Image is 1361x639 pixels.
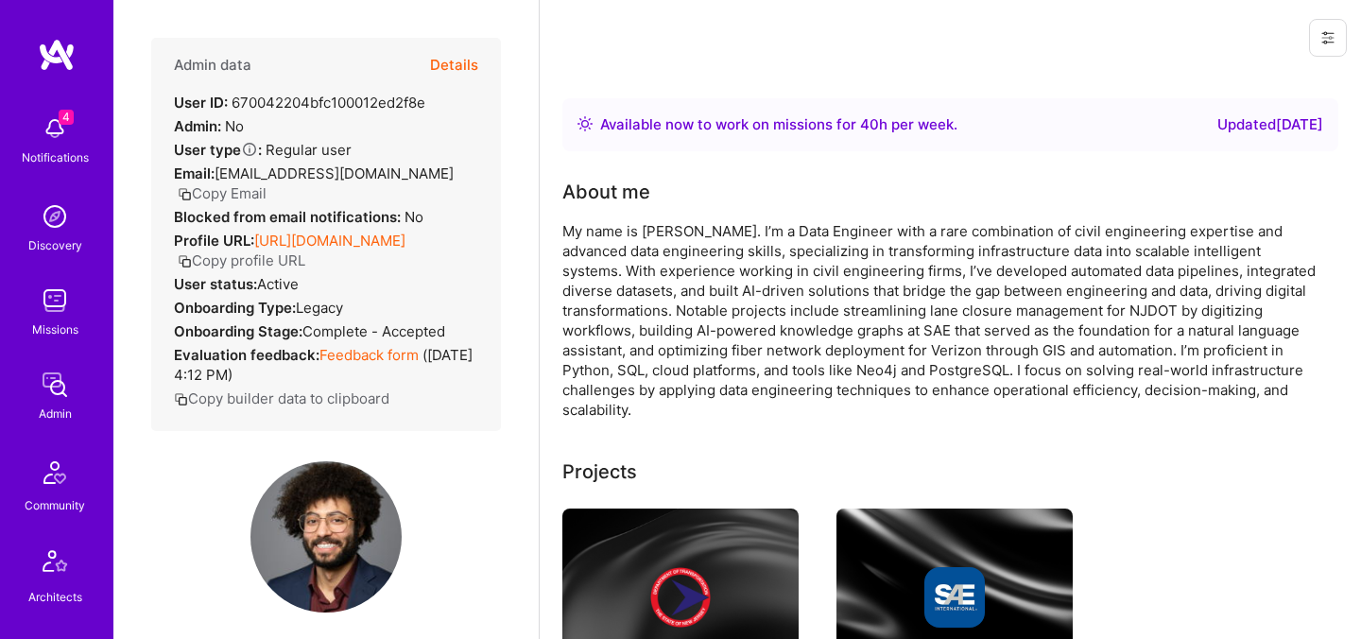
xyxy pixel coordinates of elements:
i: icon Copy [174,392,188,406]
div: Community [25,495,85,515]
strong: User ID: [174,94,228,112]
span: Complete - Accepted [302,322,445,340]
span: 4 [59,110,74,125]
button: Copy profile URL [178,250,305,270]
div: About me [562,178,650,206]
a: [URL][DOMAIN_NAME] [254,232,405,250]
img: discovery [36,198,74,235]
div: Projects [562,458,637,486]
img: User Avatar [250,461,402,613]
button: Copy Email [178,183,267,203]
strong: Onboarding Type: [174,299,296,317]
i: icon Copy [178,187,192,201]
img: logo [38,38,76,72]
span: 40 [860,115,879,133]
img: admin teamwork [36,366,74,404]
div: No [174,207,423,227]
span: [EMAIL_ADDRESS][DOMAIN_NAME] [215,164,454,182]
span: legacy [296,299,343,317]
strong: Evaluation feedback: [174,346,319,364]
img: Architects [32,542,78,587]
a: Feedback form [319,346,419,364]
i: icon Copy [178,254,192,268]
strong: Email: [174,164,215,182]
div: No [174,116,244,136]
button: Details [430,38,478,93]
div: Architects [28,587,82,607]
img: Availability [577,116,593,131]
strong: Blocked from email notifications: [174,208,405,226]
strong: Admin: [174,117,221,135]
div: Regular user [174,140,352,160]
div: My name is [PERSON_NAME]. I’m a Data Engineer with a rare combination of civil engineering expert... [562,221,1318,420]
img: Community [32,450,78,495]
div: 670042204bfc100012ed2f8e [174,93,425,112]
strong: User status: [174,275,257,293]
strong: User type : [174,141,262,159]
h4: Admin data [174,57,251,74]
strong: Onboarding Stage: [174,322,302,340]
strong: Profile URL: [174,232,254,250]
div: Updated [DATE] [1217,113,1323,136]
img: bell [36,110,74,147]
button: Copy builder data to clipboard [174,389,389,408]
div: Admin [39,404,72,423]
span: Active [257,275,299,293]
img: Company logo [650,567,711,628]
div: Notifications [22,147,89,167]
i: Help [241,141,258,158]
div: Discovery [28,235,82,255]
div: Missions [32,319,78,339]
img: teamwork [36,282,74,319]
img: Company logo [924,567,985,628]
div: ( [DATE] 4:12 PM ) [174,345,478,385]
div: Available now to work on missions for h per week . [600,113,957,136]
